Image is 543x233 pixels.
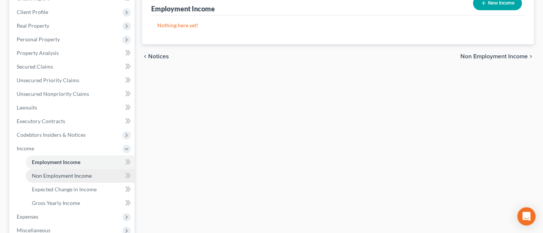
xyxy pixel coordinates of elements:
a: Executory Contracts [11,114,135,128]
span: Gross Yearly Income [32,200,80,206]
span: Real Property [17,22,49,29]
a: Unsecured Nonpriority Claims [11,87,135,101]
span: Income [17,145,34,152]
i: chevron_left [142,53,148,59]
button: chevron_left Notices [142,53,169,59]
a: Property Analysis [11,46,135,60]
span: Unsecured Priority Claims [17,77,79,83]
span: Personal Property [17,36,60,42]
span: Property Analysis [17,50,59,56]
a: Gross Yearly Income [26,196,135,210]
span: Executory Contracts [17,118,65,124]
span: Expenses [17,213,38,220]
a: Lawsuits [11,101,135,114]
span: Codebtors Insiders & Notices [17,131,86,138]
span: Non Employment Income [32,172,92,179]
a: Secured Claims [11,60,135,73]
a: Unsecured Priority Claims [11,73,135,87]
a: Expected Change in Income [26,183,135,196]
span: Notices [148,53,169,59]
span: Expected Change in Income [32,186,97,192]
span: Unsecured Nonpriority Claims [17,91,89,97]
span: Lawsuits [17,104,37,111]
div: Employment Income [151,4,215,13]
a: Employment Income [26,155,135,169]
button: Non Employment Income chevron_right [460,53,534,59]
i: chevron_right [528,53,534,59]
span: Secured Claims [17,63,53,70]
div: Open Intercom Messenger [517,207,535,225]
span: Client Profile [17,9,48,15]
span: Employment Income [32,159,80,165]
a: Non Employment Income [26,169,135,183]
p: Nothing here yet! [157,22,519,29]
span: Non Employment Income [460,53,528,59]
